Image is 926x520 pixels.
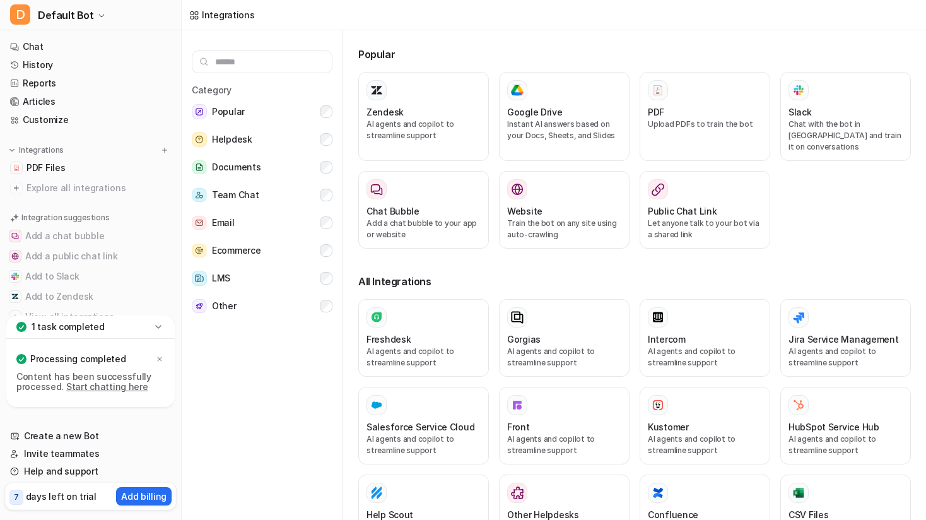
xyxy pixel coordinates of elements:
[358,387,489,464] button: Salesforce Service Cloud Salesforce Service CloudAI agents and copilot to streamline support
[5,445,176,463] a: Invite teammates
[66,381,148,392] a: Start chatting here
[212,187,259,203] span: Team Chat
[212,298,237,314] span: Other
[788,333,899,346] h3: Jira Service Management
[648,119,762,130] p: Upload PDFs to train the bot
[10,182,23,194] img: explore all integrations
[192,299,207,314] img: Other
[30,353,126,365] p: Processing completed
[366,105,404,119] h3: Zendesk
[507,105,563,119] h3: Google Drive
[370,399,383,411] img: Salesforce Service Cloud
[11,313,19,321] img: View all integrations
[511,183,524,196] img: Website
[652,487,664,499] img: Confluence
[189,8,255,21] a: Integrations
[366,434,481,456] p: AI agents and copilot to streamline support
[652,84,664,96] img: PDF
[160,146,169,155] img: menu_add.svg
[499,387,630,464] button: FrontFrontAI agents and copilot to streamline support
[780,387,911,464] button: HubSpot Service HubHubSpot Service HubAI agents and copilot to streamline support
[648,218,762,240] p: Let anyone talk to your bot via a shared link
[192,210,332,235] button: EmailEmail
[780,299,911,377] button: Jira Service ManagementAI agents and copilot to streamline support
[5,287,176,307] button: Add to ZendeskAdd to Zendesk
[511,85,524,96] img: Google Drive
[792,399,805,411] img: HubSpot Service Hub
[19,145,64,155] p: Integrations
[5,179,176,197] a: Explore all integrations
[640,72,770,161] button: PDFPDFUpload PDFs to train the bot
[11,273,19,280] img: Add to Slack
[5,74,176,92] a: Reports
[192,99,332,124] button: PopularPopular
[499,299,630,377] button: GorgiasAI agents and copilot to streamline support
[192,271,207,286] img: LMS
[192,182,332,208] button: Team ChatTeam Chat
[192,244,207,258] img: Ecommerce
[366,119,481,141] p: AI agents and copilot to streamline support
[5,427,176,445] a: Create a new Bot
[507,333,541,346] h3: Gorgias
[366,204,419,218] h3: Chat Bubble
[8,146,16,155] img: expand menu
[5,111,176,129] a: Customize
[358,171,489,249] button: Chat BubbleAdd a chat bubble to your app or website
[5,38,176,56] a: Chat
[13,164,20,172] img: PDF Files
[366,218,481,240] p: Add a chat bubble to your app or website
[640,171,770,249] button: Public Chat LinkLet anyone talk to your bot via a shared link
[192,160,207,175] img: Documents
[358,47,911,62] h3: Popular
[192,238,332,263] button: EcommerceEcommerce
[5,266,176,287] button: Add to SlackAdd to Slack
[26,178,171,198] span: Explore all integrations
[780,72,911,161] button: SlackSlackChat with the bot in [GEOGRAPHIC_DATA] and train it on conversations
[192,266,332,291] button: LMSLMS
[511,399,524,411] img: Front
[11,232,19,240] img: Add a chat bubble
[648,346,762,369] p: AI agents and copilot to streamline support
[212,160,261,175] span: Documents
[121,490,167,503] p: Add billing
[38,6,94,24] span: Default Bot
[788,346,903,369] p: AI agents and copilot to streamline support
[5,144,67,157] button: Integrations
[499,171,630,249] button: WebsiteWebsiteTrain the bot on any site using auto-crawling
[640,299,770,377] button: IntercomAI agents and copilot to streamline support
[14,492,19,503] p: 7
[5,93,176,110] a: Articles
[5,226,176,246] button: Add a chat bubbleAdd a chat bubble
[5,56,176,74] a: History
[648,420,689,434] h3: Kustomer
[648,204,717,218] h3: Public Chat Link
[792,487,805,499] img: CSV Files
[507,346,621,369] p: AI agents and copilot to streamline support
[788,105,812,119] h3: Slack
[507,420,530,434] h3: Front
[507,119,621,141] p: Instant AI answers based on your Docs, Sheets, and Slides
[507,204,542,218] h3: Website
[10,4,30,25] span: D
[358,299,489,377] button: FreshdeskAI agents and copilot to streamline support
[507,434,621,456] p: AI agents and copilot to streamline support
[192,293,332,319] button: OtherOther
[652,399,664,411] img: Kustomer
[192,104,207,119] img: Popular
[5,307,176,327] button: View all integrationsView all integrations
[212,215,235,230] span: Email
[648,434,762,456] p: AI agents and copilot to streamline support
[648,333,686,346] h3: Intercom
[192,132,207,147] img: Helpdesk
[212,132,252,147] span: Helpdesk
[21,212,109,223] p: Integration suggestions
[212,243,261,258] span: Ecommerce
[640,387,770,464] button: KustomerKustomerAI agents and copilot to streamline support
[511,487,524,499] img: Other Helpdesks
[16,372,165,392] p: Content has been successfully processed.
[366,420,474,434] h3: Salesforce Service Cloud
[366,333,411,346] h3: Freshdesk
[366,346,481,369] p: AI agents and copilot to streamline support
[192,155,332,180] button: DocumentsDocuments
[792,83,805,97] img: Slack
